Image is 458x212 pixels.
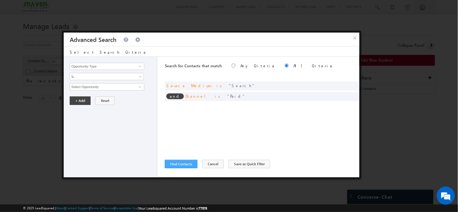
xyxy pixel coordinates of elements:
span: Is [70,74,136,79]
span: Source Medium [166,83,212,88]
button: + Add [70,97,91,105]
span: Search for Contacts that match [165,63,222,68]
span: is [215,93,223,99]
a: Show All Items [136,84,143,90]
span: is [216,83,224,88]
button: × [350,33,360,43]
button: Reset [95,97,115,105]
span: Channel [185,93,210,99]
button: Cancel [202,160,224,168]
span: Paid [227,93,245,99]
input: Type to Search [70,63,144,70]
a: Contact Support [66,206,89,210]
a: Show All Items [136,63,143,69]
button: Save as Quick Filter [229,160,270,168]
span: 77978 [198,206,207,210]
h3: Advanced Search [70,33,117,46]
span: © 2025 LeadSquared | | | | | [23,205,207,211]
a: About [56,206,65,210]
button: Find Contacts [165,160,197,168]
input: Type to Search [70,83,144,90]
label: Any Criteria [240,63,275,68]
a: Acceptable Use [115,206,138,210]
a: Is [70,73,144,80]
a: Terms of Service [90,206,114,210]
label: All Criteria [293,63,333,68]
span: Search [229,83,255,88]
span: Select Search Criteria [70,49,146,55]
span: and [166,93,184,99]
span: Your Leadsquared Account Number is [139,206,207,210]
